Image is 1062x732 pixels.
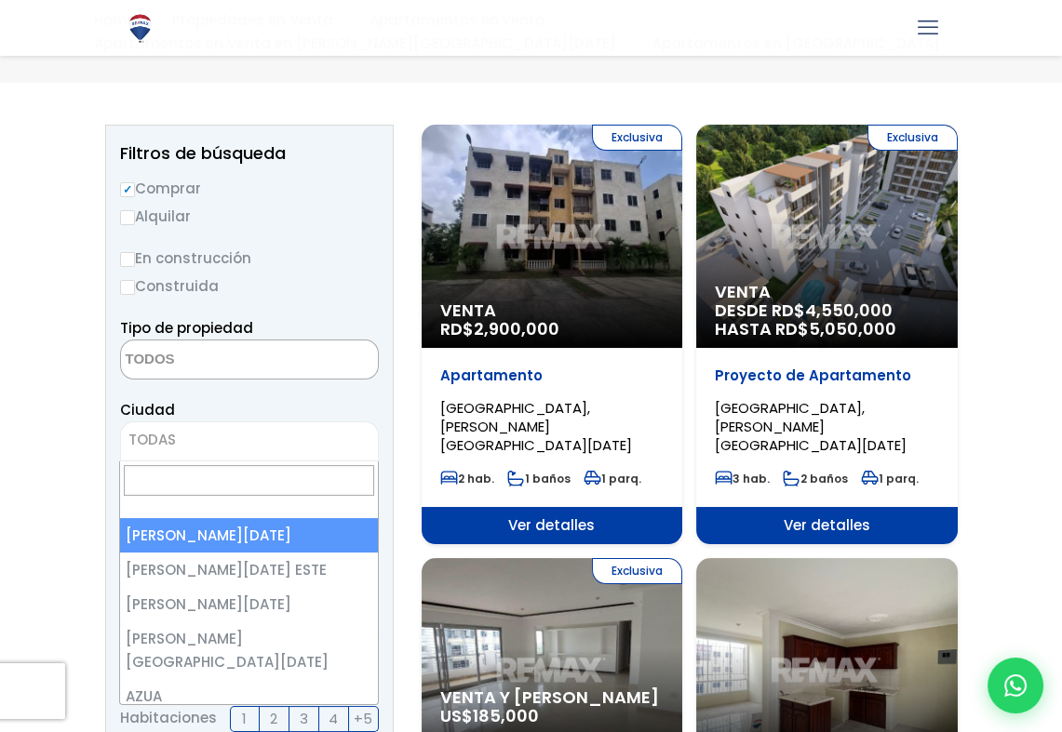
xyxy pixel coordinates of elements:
[120,421,379,461] span: TODAS
[120,205,379,228] label: Alquilar
[120,706,217,732] span: Habitaciones
[861,471,919,486] span: 1 parq.
[120,182,135,197] input: Comprar
[422,507,683,544] span: Ver detalles
[715,471,770,486] span: 3 hab.
[440,704,539,727] span: US$
[440,471,494,486] span: 2 hab.
[912,12,944,44] a: mobile menu
[783,471,848,486] span: 2 baños
[120,246,379,270] label: En construcción
[128,430,176,449] span: TODAS
[715,301,939,339] span: DESDE RD$
[120,587,377,621] li: [PERSON_NAME][DATE]
[696,125,958,544] a: Exclusiva Venta DESDE RD$4,550,000 HASTA RD$5,050,000 Proyecto de Apartamento [GEOGRAPHIC_DATA], ...
[329,707,338,730] span: 4
[124,12,156,45] img: Logo de REMAX
[473,704,539,727] span: 185,000
[120,679,377,713] li: AZUA
[584,471,641,486] span: 1 parq.
[592,558,682,584] span: Exclusiva
[120,280,135,295] input: Construida
[507,471,571,486] span: 1 baños
[422,125,683,544] a: Exclusiva Venta RD$2,900,000 Apartamento [GEOGRAPHIC_DATA], [PERSON_NAME][GEOGRAPHIC_DATA][DATE] ...
[809,317,896,340] span: 5,050,000
[715,398,907,455] span: [GEOGRAPHIC_DATA], [PERSON_NAME][GEOGRAPHIC_DATA][DATE]
[120,621,377,679] li: [PERSON_NAME][GEOGRAPHIC_DATA][DATE]
[121,427,378,453] span: TODAS
[440,301,665,320] span: Venta
[120,518,377,552] li: [PERSON_NAME][DATE]
[715,283,939,301] span: Venta
[120,210,135,225] input: Alquilar
[120,177,379,200] label: Comprar
[120,274,379,298] label: Construida
[440,317,559,340] span: RD$
[270,707,277,730] span: 2
[120,252,135,267] input: En construcción
[805,299,893,322] span: 4,550,000
[440,366,665,385] p: Apartamento
[696,507,958,544] span: Ver detalles
[242,707,247,730] span: 1
[440,688,665,707] span: Venta y [PERSON_NAME]
[440,398,632,455] span: [GEOGRAPHIC_DATA], [PERSON_NAME][GEOGRAPHIC_DATA][DATE]
[121,340,302,380] textarea: Search
[120,318,253,338] span: Tipo de propiedad
[120,144,379,163] h2: Filtros de búsqueda
[715,366,939,385] p: Proyecto de Apartamento
[120,552,377,587] li: [PERSON_NAME][DATE] ESTE
[867,125,958,151] span: Exclusiva
[124,465,373,496] input: Search
[474,317,559,340] span: 2,900,000
[592,125,682,151] span: Exclusiva
[715,320,939,339] span: HASTA RD$
[120,400,175,419] span: Ciudad
[300,707,308,730] span: 3
[354,707,372,730] span: +5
